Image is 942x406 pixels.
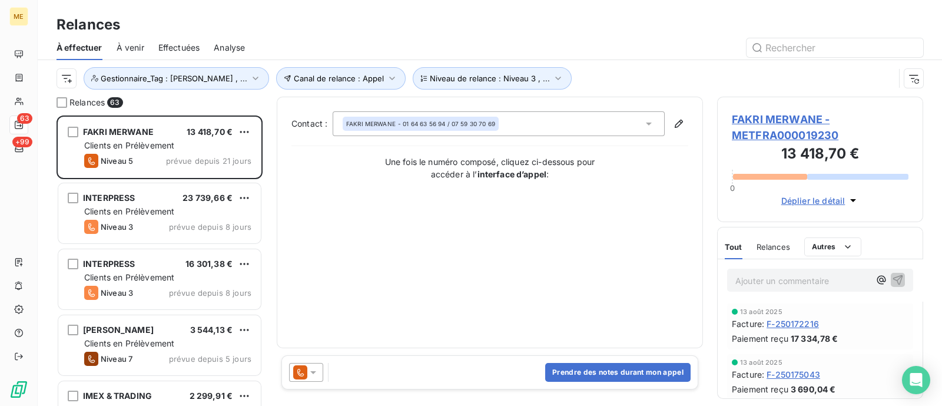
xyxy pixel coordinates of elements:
span: Facture : [732,368,764,381]
span: Clients en Prélèvement [84,206,174,216]
span: Paiement reçu [732,383,788,395]
span: Gestionnaire_Tag : [PERSON_NAME] , ... [101,74,247,83]
h3: 13 418,70 € [732,143,908,167]
span: Niveau 7 [101,354,132,364]
span: Effectuées [158,42,200,54]
span: 13 août 2025 [740,359,782,366]
span: prévue depuis 21 jours [166,156,251,166]
a: 63 [9,115,28,134]
span: 23 739,66 € [183,193,233,203]
button: Autres [804,237,861,256]
div: ME [9,7,28,26]
span: Tout [725,242,742,252]
button: Prendre des notes durant mon appel [545,363,691,382]
input: Rechercher [747,38,923,57]
span: 3 544,13 € [190,325,233,335]
img: Logo LeanPay [9,380,28,399]
span: À effectuer [57,42,102,54]
span: Niveau 3 [101,288,133,298]
span: Analyse [214,42,245,54]
button: Niveau de relance : Niveau 3 , ... [413,67,572,90]
span: INTERPRESS [83,193,135,203]
span: [PERSON_NAME] [83,325,154,335]
button: Canal de relance : Appel [276,67,406,90]
span: 3 690,04 € [791,383,836,395]
p: Une fois le numéro composé, cliquez ci-dessous pour accéder à l’ : [372,156,608,180]
span: 63 [17,113,32,124]
span: 16 301,38 € [185,259,233,269]
span: Facture : [732,318,764,330]
span: FAKRI MERWANE - METFRA000019230 [732,111,908,143]
span: 13 418,70 € [187,127,233,137]
h3: Relances [57,14,120,35]
span: INTERPRESS [83,259,135,269]
span: Déplier le détail [781,194,845,207]
span: Clients en Prélèvement [84,140,174,150]
span: 13 août 2025 [740,308,782,315]
span: 17 334,78 € [791,332,838,345]
span: +99 [12,137,32,147]
span: Niveau 5 [101,156,133,166]
div: - 01 64 63 56 94 / 07 59 30 70 69 [346,120,495,128]
span: Niveau 3 [101,222,133,232]
span: À venir [117,42,144,54]
span: IMEX & TRADING [83,391,152,401]
span: Canal de relance : Appel [294,74,384,83]
span: 0 [730,183,735,193]
span: FAKRI MERWANE [346,120,396,128]
span: Paiement reçu [732,332,788,345]
span: 63 [107,97,122,108]
span: prévue depuis 5 jours [169,354,251,364]
span: F-250175043 [767,368,820,381]
div: grid [57,115,263,406]
span: Clients en Prélèvement [84,272,174,282]
span: Clients en Prélèvement [84,338,174,348]
div: Open Intercom Messenger [902,366,930,394]
span: 2 299,91 € [190,391,233,401]
span: FAKRI MERWANE [83,127,154,137]
strong: interface d’appel [477,169,547,179]
span: F-250172216 [767,318,819,330]
span: prévue depuis 8 jours [169,222,251,232]
span: prévue depuis 8 jours [169,288,251,298]
button: Gestionnaire_Tag : [PERSON_NAME] , ... [84,67,269,90]
button: Déplier le détail [778,194,863,207]
span: Niveau de relance : Niveau 3 , ... [430,74,550,83]
label: Contact : [291,118,333,130]
span: Relances [757,242,790,252]
span: Relances [69,97,105,108]
a: +99 [9,139,28,158]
